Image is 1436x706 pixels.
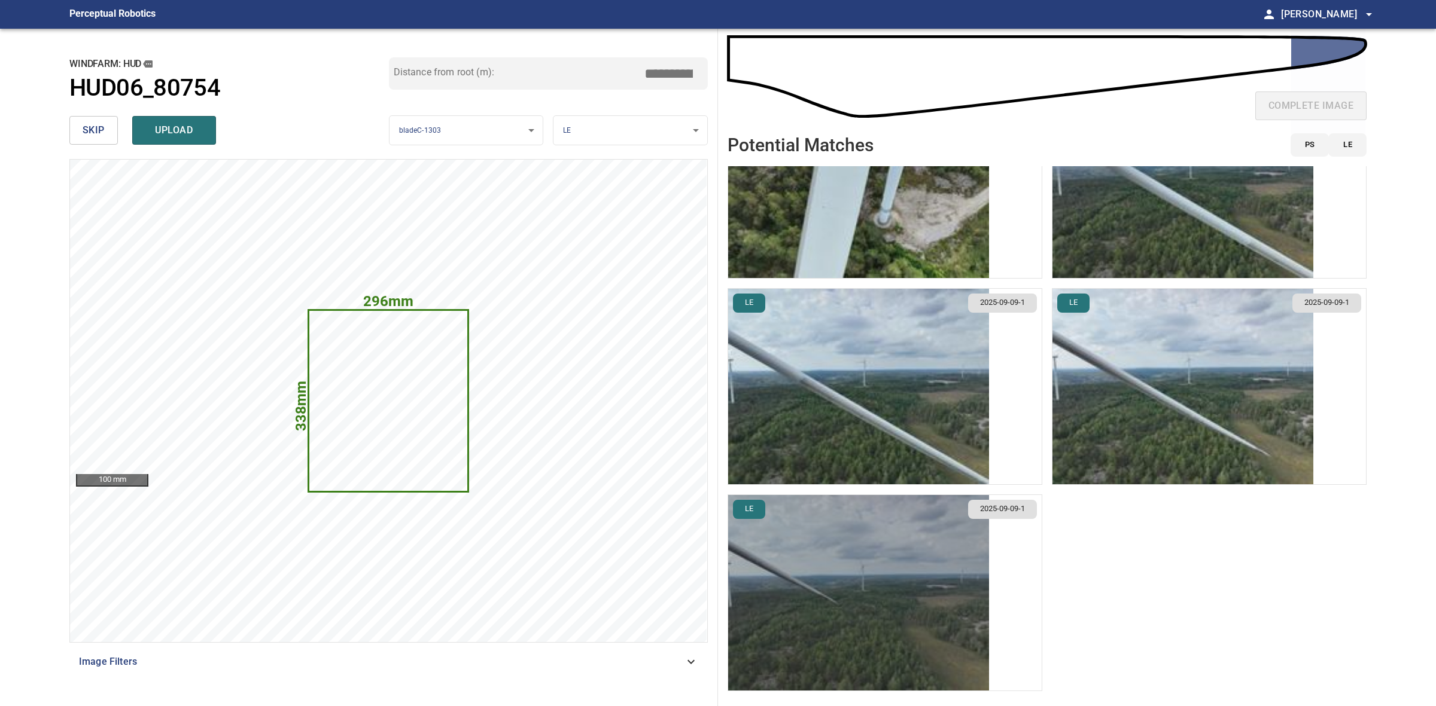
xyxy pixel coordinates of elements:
[1305,138,1315,152] span: PS
[1328,133,1367,157] button: LE
[1062,297,1085,308] span: LE
[738,297,760,308] span: LE
[69,116,118,145] button: skip
[733,294,765,313] button: LE
[1052,289,1313,484] img: Hud/HUD06_80754/2025-09-09-1/2025-09-09-1/inspectionData/image87wp97.jpg
[394,68,494,77] label: Distance from root (m):
[69,647,708,676] div: Image Filters
[973,297,1032,308] span: 2025-09-09-1
[1281,6,1376,23] span: [PERSON_NAME]
[738,503,760,515] span: LE
[553,115,707,146] div: LE
[69,74,220,102] h1: HUD06_80754
[79,655,684,669] span: Image Filters
[973,503,1032,515] span: 2025-09-09-1
[728,82,989,278] img: Hud/HUD06_80754/2025-09-09-1/2025-09-09-1/inspectionData/image91wp103.jpg
[293,381,309,431] text: 338mm
[728,135,874,155] h2: Potential Matches
[69,5,156,24] figcaption: Perceptual Robotics
[69,57,389,71] h2: windfarm: Hud
[1052,82,1313,278] img: Hud/HUD06_80754/2025-09-09-1/2025-09-09-1/inspectionData/image85wp95.jpg
[145,122,203,139] span: upload
[1283,133,1367,157] div: id
[1297,297,1356,308] span: 2025-09-09-1
[83,122,105,139] span: skip
[1262,7,1276,22] span: person
[399,126,442,135] span: bladeC-1303
[563,126,571,135] span: LE
[390,115,543,146] div: bladeC-1303
[1343,138,1352,152] span: LE
[1057,294,1090,313] button: LE
[69,74,389,102] a: HUD06_80754
[141,57,154,71] button: copy message details
[728,495,989,690] img: Hud/HUD06_80754/2025-09-09-1/2025-09-09-1/inspectionData/image88wp98.jpg
[1276,2,1376,26] button: [PERSON_NAME]
[363,293,413,310] text: 296mm
[733,500,765,519] button: LE
[132,116,216,145] button: upload
[1291,133,1329,157] button: PS
[1362,7,1376,22] span: arrow_drop_down
[728,289,989,484] img: Hud/HUD06_80754/2025-09-09-1/2025-09-09-1/inspectionData/image86wp96.jpg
